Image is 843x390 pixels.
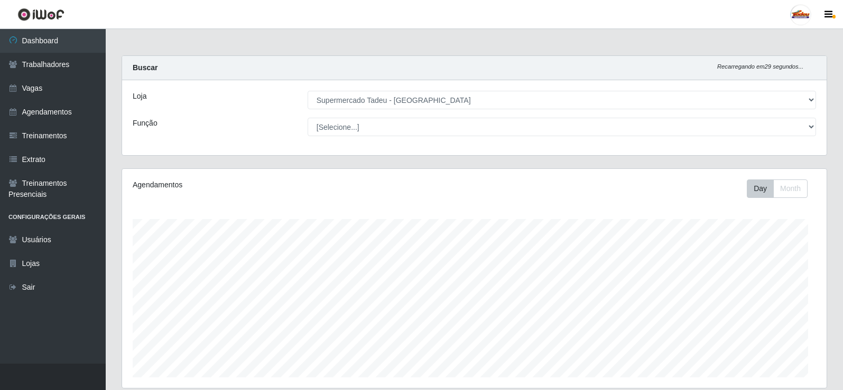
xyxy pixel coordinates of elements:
[717,63,803,70] i: Recarregando em 29 segundos...
[747,179,816,198] div: Toolbar with button groups
[133,63,158,72] strong: Buscar
[133,179,408,191] div: Agendamentos
[133,118,158,129] label: Função
[133,91,146,102] label: Loja
[747,179,808,198] div: First group
[773,179,808,198] button: Month
[17,8,64,21] img: CoreUI Logo
[747,179,774,198] button: Day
